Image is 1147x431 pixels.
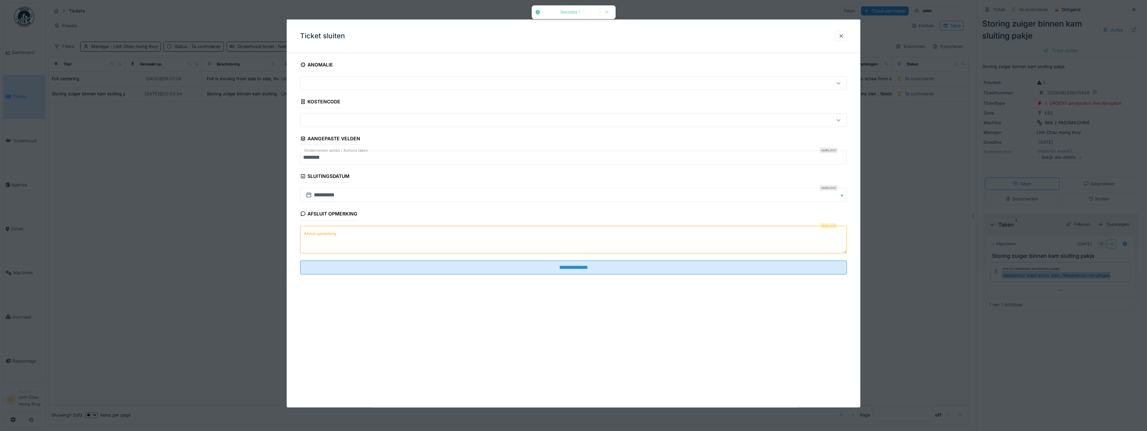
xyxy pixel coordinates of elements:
div: Kostencode [300,97,340,108]
div: Afsluit opmerking [300,209,357,220]
label: Afsluit opmerking [303,230,338,238]
div: Verplicht [820,148,838,153]
div: Verplicht [820,185,838,191]
button: Close [840,188,847,202]
h3: Ticket sluiten [300,32,345,40]
div: Verplicht [820,223,838,228]
div: Success ! [544,9,596,15]
div: Aangepaste velden [300,134,360,145]
div: Sluitingsdatum [300,171,349,183]
label: Ondernomen acties / Actions taken [303,148,370,153]
div: Anomalie [300,60,333,71]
